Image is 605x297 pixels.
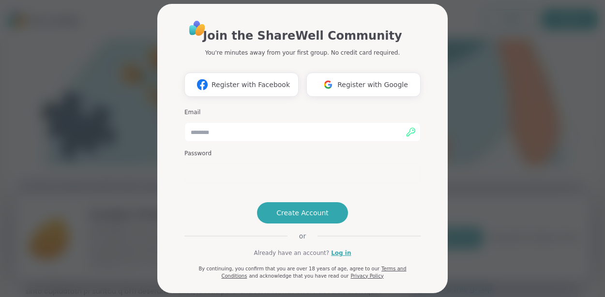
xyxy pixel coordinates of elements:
span: Register with Facebook [212,80,290,90]
span: Create Account [276,208,329,218]
img: ShareWell Logo [186,17,208,39]
a: Terms and Conditions [221,266,406,279]
button: Register with Facebook [184,73,299,97]
span: and acknowledge that you have read our [249,273,348,279]
span: Register with Google [337,80,408,90]
h1: Join the ShareWell Community [203,27,402,45]
h3: Email [184,108,421,117]
img: ShareWell Logomark [193,75,212,93]
h3: Password [184,149,421,158]
p: You're minutes away from your first group. No credit card required. [205,48,400,57]
span: Already have an account? [254,249,329,257]
button: Create Account [257,202,348,223]
span: or [287,231,318,241]
button: Register with Google [306,73,421,97]
a: Privacy Policy [350,273,383,279]
span: By continuing, you confirm that you are over 18 years of age, agree to our [198,266,379,271]
a: Log in [331,249,351,257]
img: ShareWell Logomark [319,75,337,93]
